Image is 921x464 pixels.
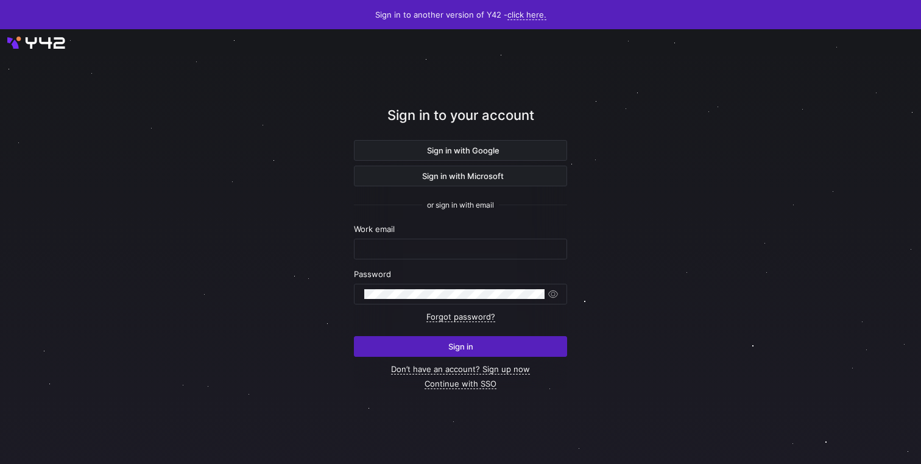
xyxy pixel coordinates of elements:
[426,312,495,322] a: Forgot password?
[354,105,567,140] div: Sign in to your account
[507,10,546,20] a: click here.
[448,342,473,351] span: Sign in
[354,224,395,234] span: Work email
[391,364,530,374] a: Don’t have an account? Sign up now
[425,379,496,389] a: Continue with SSO
[417,171,504,181] span: Sign in with Microsoft
[427,201,494,209] span: or sign in with email
[354,140,567,161] button: Sign in with Google
[422,146,499,155] span: Sign in with Google
[354,336,567,357] button: Sign in
[354,166,567,186] button: Sign in with Microsoft
[354,269,391,279] span: Password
